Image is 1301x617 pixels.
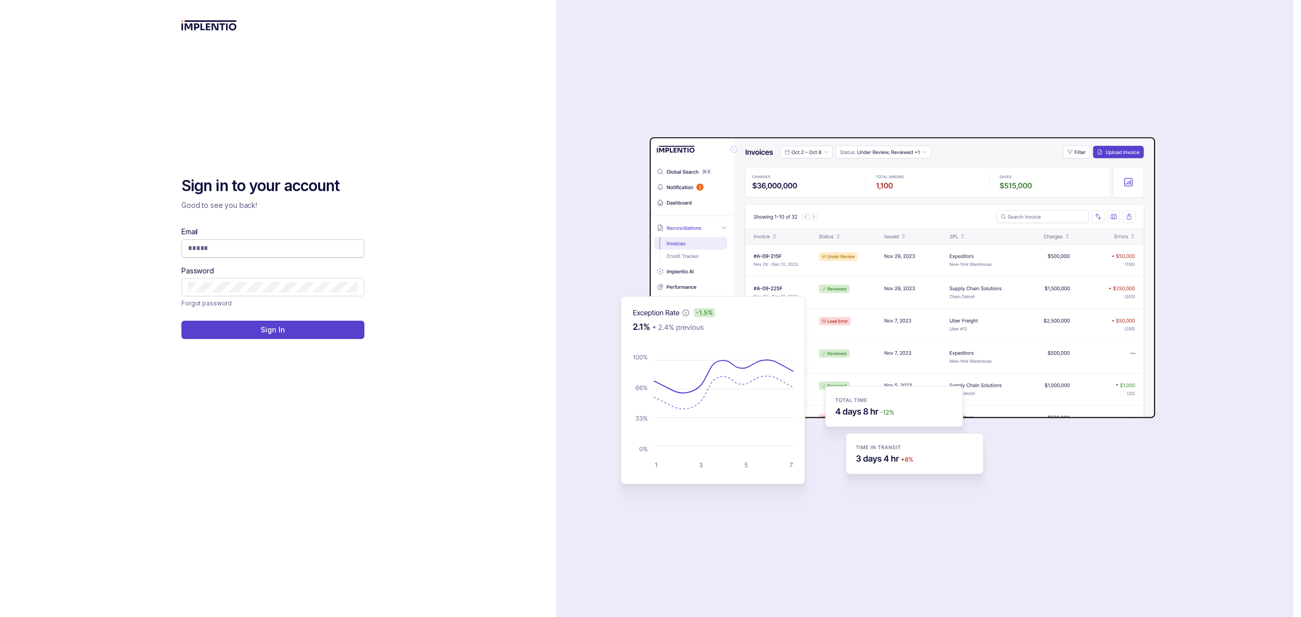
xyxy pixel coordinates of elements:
label: Email [181,227,198,237]
p: Sign In [261,325,285,335]
h2: Sign in to your account [181,176,364,196]
img: signin-background.svg [584,105,1159,512]
label: Password [181,266,214,276]
a: Link Forgot password [181,298,232,308]
img: logo [181,20,237,30]
button: Sign In [181,321,364,339]
p: Forgot password [181,298,232,308]
p: Good to see you back! [181,200,364,210]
